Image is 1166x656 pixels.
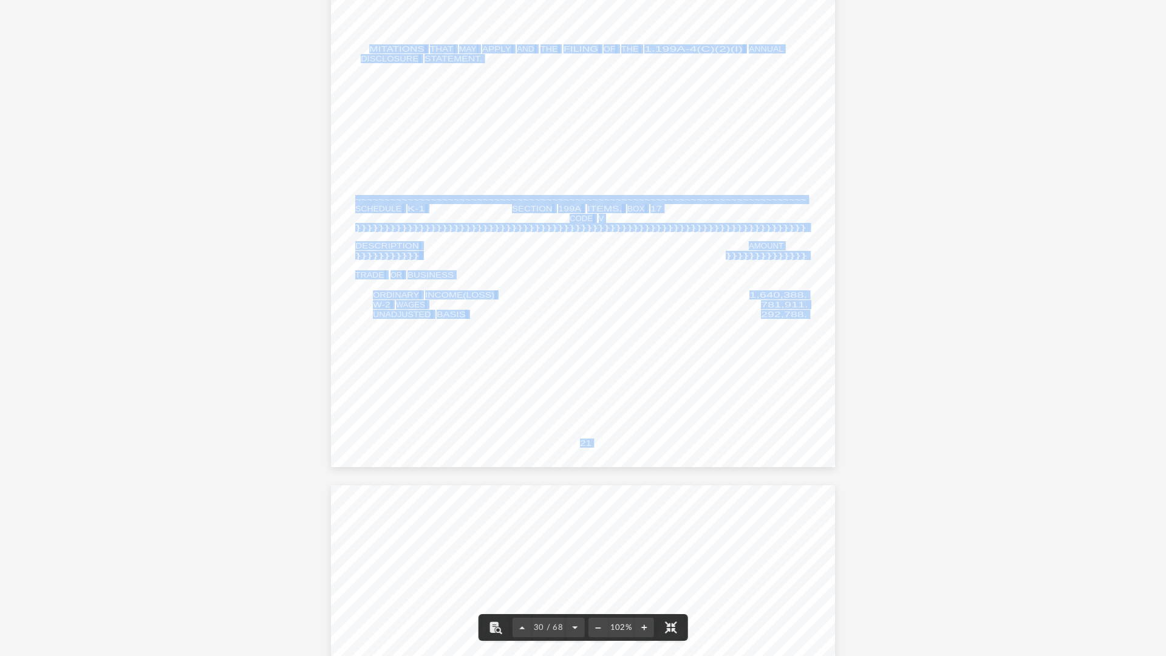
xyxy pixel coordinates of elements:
[407,205,425,213] span: K-1
[373,301,390,309] span: W-2
[355,196,806,203] span: ~~~~~~~~~~~~~~~~~~~~~~~~~~~~~~~~~~~~~~~~~~~~~~~~~~~~~~~~~~~~~~~~~~~~~~~~~~~~~~
[396,301,425,309] span: WAGES
[390,271,402,279] span: OR
[355,271,384,279] span: TRADE
[587,205,622,213] span: ITEMS,
[355,242,419,250] span: DESCRIPTION
[373,310,431,318] span: UNADJUSTED
[627,205,645,213] span: BOX
[437,310,466,318] span: BASIS
[490,90,664,297] span: REVIEW
[761,310,807,318] span: 292,788.
[512,205,553,213] span: SECTION
[749,291,807,299] span: 1,640,388.
[355,251,419,259] span: }}}}}}}}}}}
[761,301,808,309] span: 781,911.
[373,291,419,299] span: ORDINARY
[425,291,494,299] span: INCOME(LOSS)
[749,242,783,250] span: AMOUNT
[355,205,401,213] span: SCHEDULE
[355,224,806,231] span: }}}}}}}}}}}}}}}}}}}}}}}}}}}}}}}}}}}}}}}}}}}}}}}}}}}}}}}}}}}}}}}}}}}}}}}}}}}}}}
[570,214,593,222] span: CODE
[407,271,454,279] span: BUSINESS
[558,205,581,213] span: 199A
[726,251,806,259] span: }}}}}}}}}}}}}}
[203,47,1116,392] div: Preview
[599,214,604,222] span: V
[650,205,662,213] span: 17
